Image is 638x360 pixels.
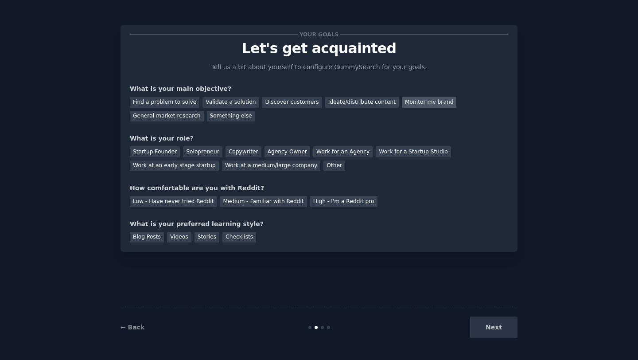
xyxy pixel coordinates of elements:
[323,160,345,172] div: Other
[130,184,508,193] div: How comfortable are you with Reddit?
[167,232,191,243] div: Videos
[130,134,508,143] div: What is your role?
[207,111,255,122] div: Something else
[265,146,310,157] div: Agency Owner
[130,146,180,157] div: Startup Founder
[222,232,256,243] div: Checklists
[298,30,340,39] span: Your goals
[130,219,508,229] div: What is your preferred learning style?
[325,97,399,108] div: Ideate/distribute content
[376,146,451,157] div: Work for a Startup Studio
[226,146,261,157] div: Copywriter
[402,97,456,108] div: Monitor my brand
[183,146,222,157] div: Solopreneur
[202,97,259,108] div: Validate a solution
[130,196,217,207] div: Low - Have never tried Reddit
[130,160,219,172] div: Work at an early stage startup
[130,111,204,122] div: General market research
[222,160,320,172] div: Work at a medium/large company
[262,97,322,108] div: Discover customers
[207,63,431,72] p: Tell us a bit about yourself to configure GummySearch for your goals.
[130,84,508,94] div: What is your main objective?
[220,196,307,207] div: Medium - Familiar with Reddit
[121,324,144,331] a: ← Back
[130,232,164,243] div: Blog Posts
[130,41,508,56] p: Let's get acquainted
[310,196,377,207] div: High - I'm a Reddit pro
[313,146,373,157] div: Work for an Agency
[195,232,219,243] div: Stories
[130,97,199,108] div: Find a problem to solve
